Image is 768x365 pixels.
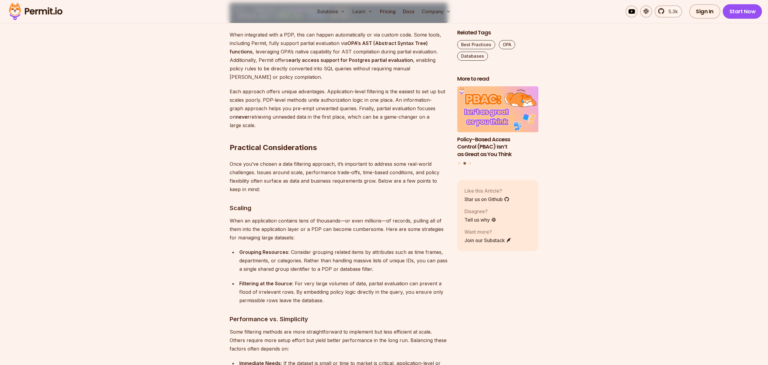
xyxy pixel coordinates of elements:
button: Solutions [315,5,348,18]
a: Best Practices [457,40,495,49]
strong: OPA’s AST (Abstract Syntax Tree) functions [230,40,428,55]
h3: Scaling [230,203,448,213]
a: OPA [499,40,515,49]
div: Posts [457,86,539,165]
div: : For very large volumes of data, partial evaluation can prevent a flood of irrelevant rows. By e... [239,279,448,305]
span: 5.3k [665,8,678,15]
a: Docs [400,5,417,18]
div: : Consider grouping related items by attributes such as time frames, departments, or categories. ... [239,248,448,273]
p: Like this Article? [464,187,509,194]
p: Once you’ve chosen a data filtering approach, it’s important to address some real-world challenge... [230,160,448,194]
strong: early access support for Postgres partial evaluation [288,57,413,63]
strong: never [236,114,250,120]
p: Some filtering methods are more straightforward to implement but less efficient at scale. Others ... [230,328,448,353]
h3: Policy-Based Access Control (PBAC) Isn’t as Great as You Think [457,136,539,158]
strong: Filtering at the Source [239,280,292,287]
p: Disagree? [464,207,496,215]
a: 5.3k [655,5,682,18]
img: Permit logo [6,1,65,22]
a: Databases [457,52,488,61]
p: Each approach offers unique advantages. Application-level filtering is the easiest to set up but ... [230,87,448,130]
h2: Related Tags [457,29,539,37]
button: Go to slide 3 [469,162,471,164]
a: Sign In [689,4,720,19]
h3: Performance vs. Simplicity [230,314,448,324]
li: 2 of 3 [457,86,539,158]
a: Policy-Based Access Control (PBAC) Isn’t as Great as You ThinkPolicy-Based Access Control (PBAC) ... [457,86,539,158]
button: Go to slide 1 [458,162,460,164]
a: Tell us why [464,216,496,223]
a: Start Now [723,4,762,19]
button: Learn [350,5,375,18]
p: When an application contains tens of thousands—or even millions—of records, pulling all of them i... [230,216,448,242]
a: Pricing [378,5,398,18]
p: When integrated with a PDP, this can happen automatically or via custom code. Some tools, includi... [230,30,448,81]
a: Join our Substack [464,236,511,244]
strong: Grouping Resources [239,249,288,255]
button: Company [419,5,453,18]
a: Star us on Github [464,195,509,203]
h2: More to read [457,75,539,83]
button: Go to slide 2 [463,162,466,165]
h2: Practical Considerations [230,119,448,152]
img: Policy-Based Access Control (PBAC) Isn’t as Great as You Think [457,86,539,132]
p: Want more? [464,228,511,235]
